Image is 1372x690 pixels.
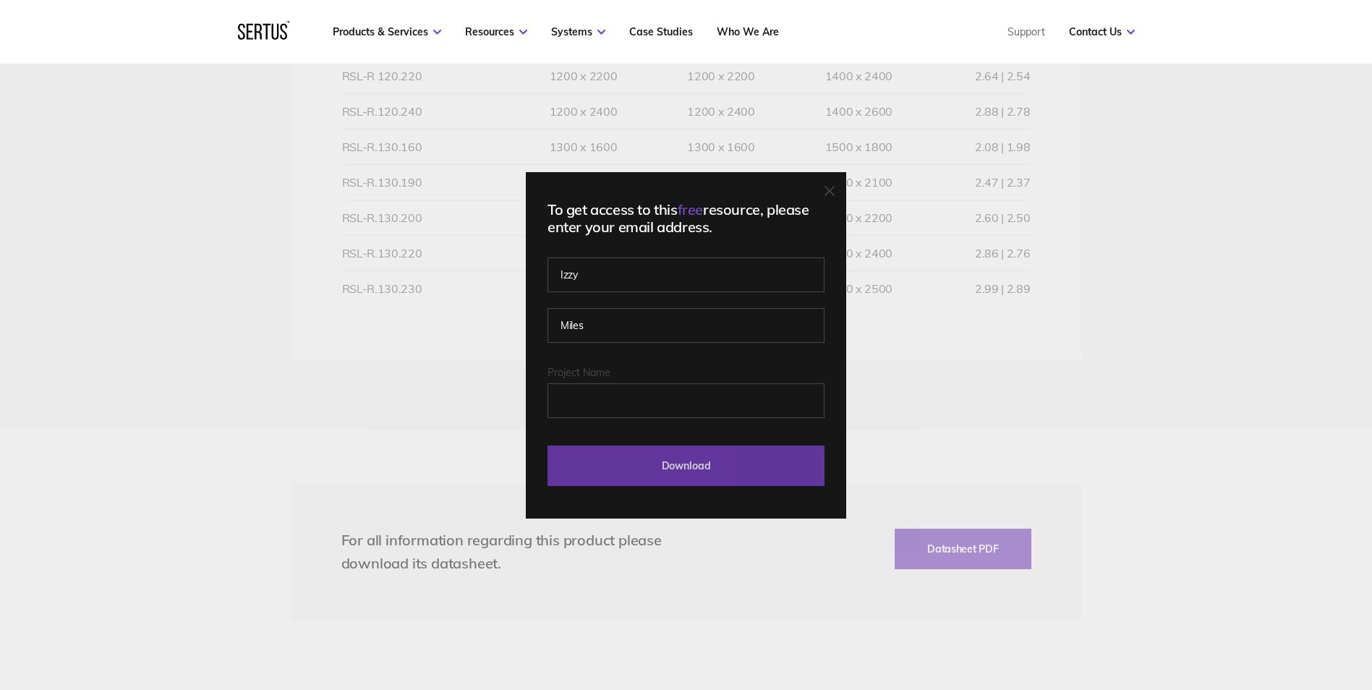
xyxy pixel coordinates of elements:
div: To get access to this resource, please enter your email address. [547,201,825,236]
span: free [678,200,703,218]
input: Download [547,446,825,486]
a: Who We Are [717,25,779,38]
input: First name* [547,257,825,292]
input: Last name* [547,308,825,343]
a: Resources [465,25,527,38]
a: Systems [551,25,605,38]
a: Products & Services [333,25,441,38]
a: Support [1007,25,1045,38]
span: Project Name [547,366,610,379]
a: Contact Us [1069,25,1135,38]
a: Case Studies [629,25,693,38]
iframe: Chat Widget [1300,621,1372,690]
